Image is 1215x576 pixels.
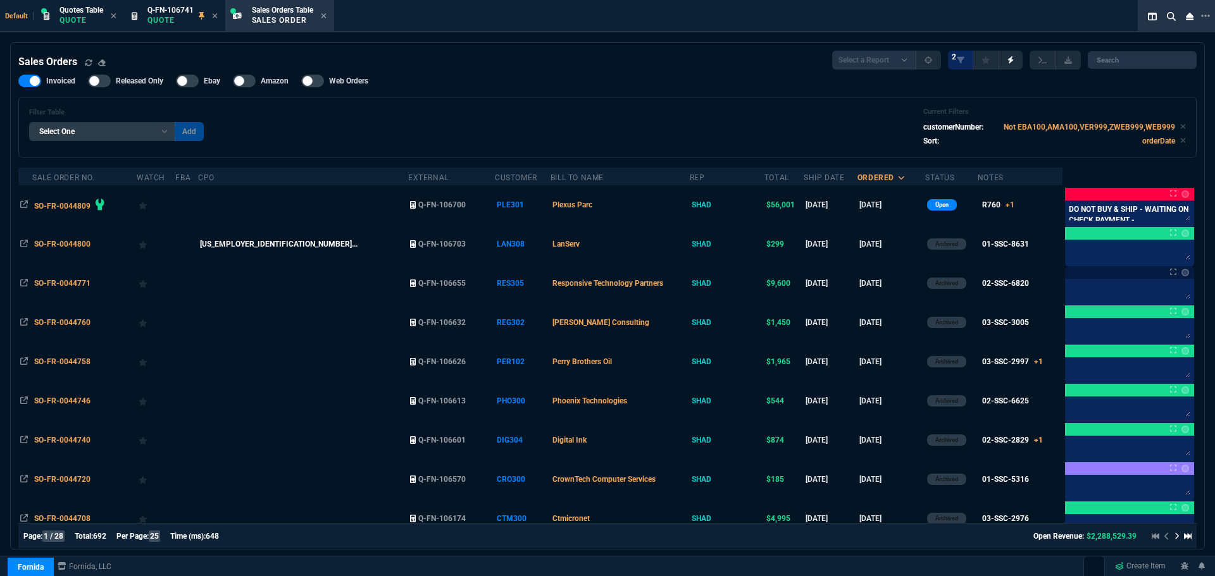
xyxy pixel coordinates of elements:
span: +1 [1034,357,1043,366]
div: Add to Watchlist [139,235,173,253]
span: Q-FN-106174 [418,514,466,523]
nx-icon: Open In Opposite Panel [20,357,28,366]
span: Digital Ink [552,436,587,444]
span: LanServ [552,240,580,248]
div: Add to Watchlist [139,510,173,527]
td: SHAD [690,499,764,538]
td: PLE301 [495,185,551,224]
div: Add to Watchlist [139,392,173,410]
td: [DATE] [804,499,857,538]
p: customerNumber: [923,121,983,133]
span: 648 [206,532,219,541]
div: CPO [198,173,215,183]
td: $874 [764,420,804,460]
td: $4,995 [764,499,804,538]
nx-icon: Open New Tab [1201,10,1210,22]
div: Notes [978,173,1004,183]
span: Q-FN-106655 [418,279,466,288]
span: Phoenix Technologies [552,396,627,405]
div: Status [925,173,955,183]
span: Released Only [116,76,163,86]
nx-fornida-value: 68-08122025 [200,238,406,250]
nx-icon: Close Tab [111,11,116,21]
td: [DATE] [857,460,925,499]
nx-icon: Open In Opposite Panel [20,200,28,209]
span: +1 [1034,436,1043,444]
span: Q-FN-106626 [418,357,466,366]
td: SHAD [690,460,764,499]
div: Add to Watchlist [139,353,173,371]
td: PHO300 [495,381,551,420]
p: Archived [935,513,958,524]
div: Ship Date [804,173,844,183]
span: Default [5,12,34,20]
div: Watch [137,173,165,183]
span: SO-FR-0044746 [34,396,90,405]
span: 2 [952,52,956,62]
td: [DATE] [804,381,857,420]
nx-icon: Open In Opposite Panel [20,514,28,523]
span: Per Page: [116,532,149,541]
h6: Filter Table [29,108,204,117]
div: Add to Watchlist [139,470,173,488]
div: 01-SSC-5316 [982,474,1029,485]
td: SHAD [690,381,764,420]
p: Archived [935,396,958,406]
td: SHAD [690,420,764,460]
td: [DATE] [804,460,857,499]
td: DIG304 [495,420,551,460]
span: Ebay [204,76,220,86]
span: Page: [23,532,42,541]
code: Not EBA100,AMA100,VER999,ZWEB999,WEB999 [1004,123,1175,132]
div: 01-SSC-8631 [982,238,1029,250]
div: Bill To Name [551,173,604,183]
td: [DATE] [857,381,925,420]
p: Archived [935,357,958,367]
span: 1 / 28 [42,530,65,542]
span: Sales Orders Table [252,6,313,15]
p: Open [935,200,949,210]
span: SO-FR-0044740 [34,436,90,444]
td: SHAD [690,185,764,224]
span: Plexus Parc [552,200,592,209]
td: [DATE] [804,185,857,224]
span: Quotes Table [59,6,103,15]
td: LAN308 [495,224,551,264]
td: $1,965 [764,342,804,381]
div: 03-SSC-2976 [982,513,1029,524]
nx-icon: Open In Opposite Panel [20,475,28,484]
span: Q-FN-106703 [418,240,466,248]
span: 25 [149,530,160,542]
td: PER102 [495,342,551,381]
td: CTM300 [495,499,551,538]
p: Archived [935,474,958,484]
td: [DATE] [804,342,857,381]
span: Q-FN-106613 [418,396,466,405]
p: Sort: [923,135,939,147]
div: Add to Watchlist [139,196,173,214]
nx-icon: Close Workbench [1181,9,1199,24]
div: 02-SSC-2829+1 [982,434,1043,446]
a: msbcCompanyName [54,561,115,572]
td: [DATE] [857,264,925,303]
div: Sale Order No. [32,173,94,183]
p: Archived [935,239,958,249]
p: Archived [935,435,958,445]
span: Perry Brothers Oil [552,357,612,366]
td: $299 [764,224,804,264]
div: ordered [857,173,894,183]
span: Time (ms): [170,532,206,541]
span: +1 [1006,200,1014,209]
td: $544 [764,381,804,420]
div: 02-SSC-6625 [982,395,1029,407]
span: SO-FR-0044708 [34,514,90,523]
span: 692 [93,532,106,541]
td: SHAD [690,303,764,342]
div: Add to Watchlist [139,274,173,292]
div: 03-SSC-3005 [982,317,1029,328]
span: Amazon [261,76,289,86]
td: [DATE] [857,303,925,342]
td: [DATE] [857,420,925,460]
div: R760+1 [982,199,1014,211]
div: Rep [690,173,705,183]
